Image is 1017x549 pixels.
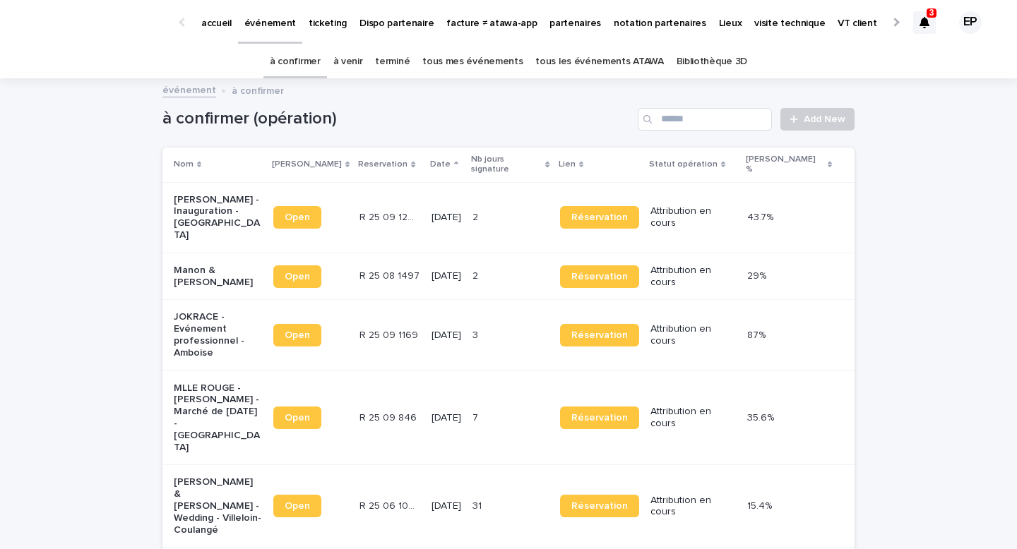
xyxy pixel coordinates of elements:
[285,212,310,222] span: Open
[571,330,628,340] span: Réservation
[472,267,481,282] p: 2
[273,324,321,346] a: Open
[285,330,310,340] span: Open
[472,409,481,424] p: 7
[174,382,262,454] p: MLLE ROUGE - [PERSON_NAME] - Marché de [DATE] - [GEOGRAPHIC_DATA]
[162,182,855,253] tr: [PERSON_NAME] - Inauguration - [GEOGRAPHIC_DATA]OpenR 25 09 1206R 25 09 1206 [DATE]22 Réservation...
[162,253,855,300] tr: Manon & [PERSON_NAME]OpenR 25 08 1497R 25 08 1497 [DATE]22 RéservationAttribution en cours29%29%
[359,327,421,342] p: R 25 09 1169
[28,8,165,37] img: Ls34BcGeRexTGTNfXpUC
[559,157,576,172] p: Lien
[174,157,194,172] p: Nom
[638,108,772,131] input: Search
[162,81,216,97] a: événement
[422,45,523,78] a: tous mes événements
[174,194,262,241] p: [PERSON_NAME] - Inauguration - [GEOGRAPHIC_DATA]
[432,500,461,512] p: [DATE]
[174,476,262,536] p: [PERSON_NAME] & [PERSON_NAME] - Wedding - Villeloin-Coulangé
[432,270,461,282] p: [DATE]
[174,265,262,289] p: Manon & [PERSON_NAME]
[804,114,845,124] span: Add New
[162,465,855,548] tr: [PERSON_NAME] & [PERSON_NAME] - Wedding - Villeloin-CoulangéOpenR 25 06 1043R 25 06 1043 [DATE]31...
[571,272,628,282] span: Réservation
[472,209,481,224] p: 2
[959,11,982,34] div: EP
[747,497,775,512] p: 15.4%
[174,311,262,358] p: JOKRACE - Evénement professionnel - Amboise
[472,327,481,342] p: 3
[560,406,639,429] a: Réservation
[273,495,321,517] a: Open
[162,109,632,129] h1: à confirmer (opération)
[432,412,461,424] p: [DATE]
[273,265,321,288] a: Open
[430,157,451,172] p: Date
[472,497,484,512] p: 31
[650,323,736,347] p: Attribution en cours
[571,413,628,423] span: Réservation
[333,45,363,78] a: à venir
[375,45,410,78] a: terminé
[571,212,628,222] span: Réservation
[162,300,855,370] tr: JOKRACE - Evénement professionnel - AmboiseOpenR 25 09 1169R 25 09 1169 [DATE]33 RéservationAttri...
[162,370,855,465] tr: MLLE ROUGE - [PERSON_NAME] - Marché de [DATE] - [GEOGRAPHIC_DATA]OpenR 25 09 846R 25 09 846 [DATE...
[432,330,461,342] p: [DATE]
[913,11,936,34] div: 3
[471,152,542,178] p: Nb jours signature
[285,272,310,282] span: Open
[560,495,639,517] a: Réservation
[650,406,736,430] p: Attribution en cours
[650,205,736,229] p: Attribution en cours
[560,324,639,346] a: Réservation
[747,409,777,424] p: 35.6%
[273,406,321,429] a: Open
[650,495,736,519] p: Attribution en cours
[359,209,422,224] p: R 25 09 1206
[232,82,284,97] p: à confirmer
[746,152,824,178] p: [PERSON_NAME] %
[649,157,718,172] p: Statut opération
[571,501,628,511] span: Réservation
[929,8,934,18] p: 3
[273,206,321,229] a: Open
[650,265,736,289] p: Attribution en cours
[747,209,776,224] p: 43.7%
[432,212,461,224] p: [DATE]
[560,206,639,229] a: Réservation
[285,501,310,511] span: Open
[747,267,769,282] p: 29%
[780,108,855,131] a: Add New
[272,157,342,172] p: [PERSON_NAME]
[677,45,747,78] a: Bibliothèque 3D
[747,327,768,342] p: 87%
[535,45,663,78] a: tous les événements ATAWA
[270,45,321,78] a: à confirmer
[358,157,408,172] p: Reservation
[560,265,639,288] a: Réservation
[359,409,420,424] p: R 25 09 846
[359,497,422,512] p: R 25 06 1043
[359,267,422,282] p: R 25 08 1497
[285,413,310,423] span: Open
